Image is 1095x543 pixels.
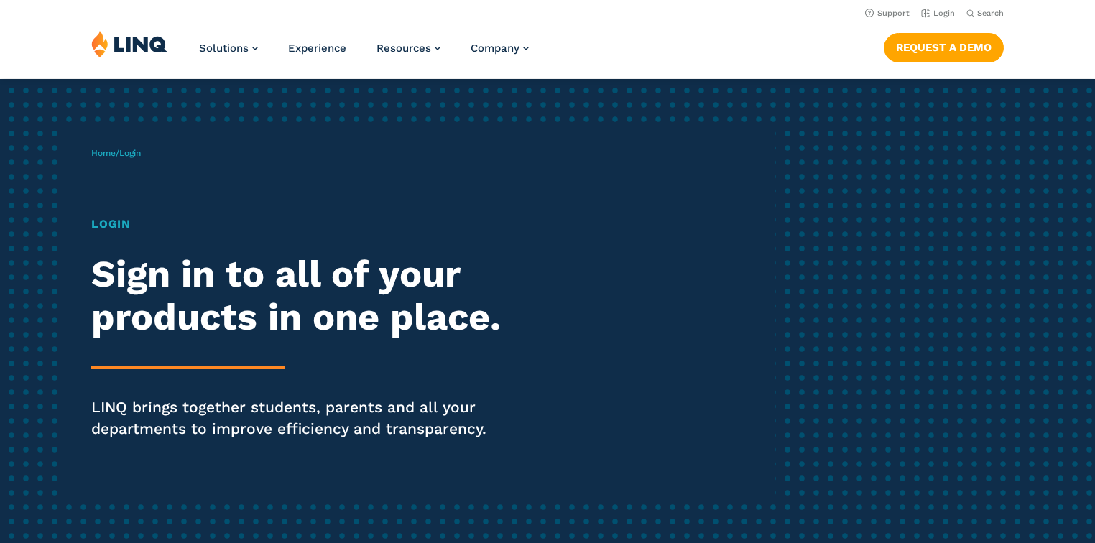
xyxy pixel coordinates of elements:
span: Search [977,9,1004,18]
a: Home [91,148,116,158]
a: Request a Demo [884,33,1004,62]
span: Login [119,148,141,158]
span: Solutions [199,42,249,55]
span: Company [471,42,519,55]
h2: Sign in to all of your products in one place. [91,253,513,339]
a: Company [471,42,529,55]
h1: Login [91,215,513,233]
span: / [91,148,141,158]
nav: Button Navigation [884,30,1004,62]
img: LINQ | K‑12 Software [91,30,167,57]
span: Resources [376,42,431,55]
a: Solutions [199,42,258,55]
nav: Primary Navigation [199,30,529,78]
p: LINQ brings together students, parents and all your departments to improve efficiency and transpa... [91,396,513,440]
a: Resources [376,42,440,55]
button: Open Search Bar [966,8,1004,19]
a: Support [865,9,910,18]
a: Login [921,9,955,18]
a: Experience [288,42,346,55]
